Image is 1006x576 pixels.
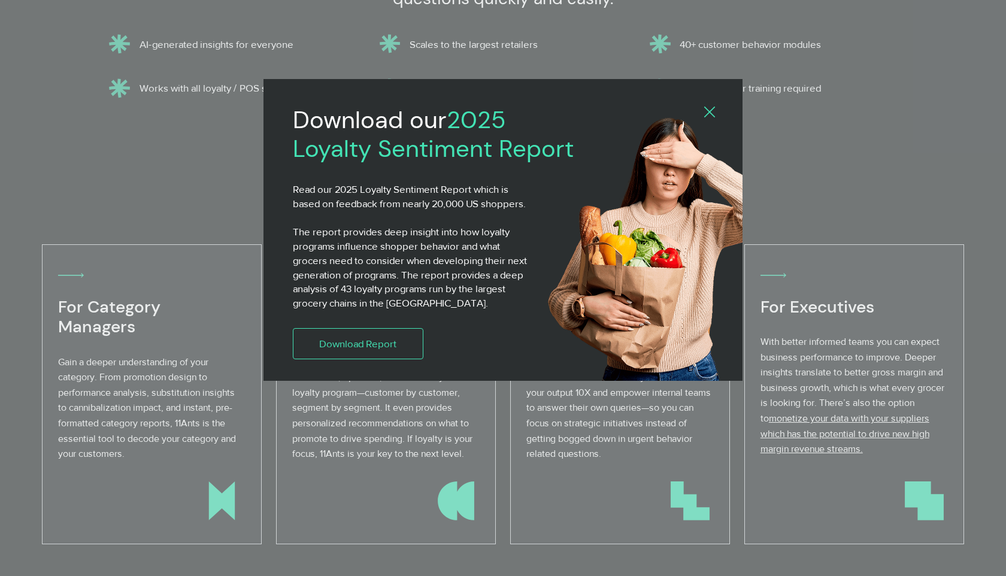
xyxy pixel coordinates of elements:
[544,113,781,394] img: 11ants shopper4.png
[293,225,532,310] p: The report provides deep insight into how loyalty programs influence shopper behavior and what gr...
[704,107,715,119] div: Back to site
[293,328,423,359] a: Download Report
[293,182,532,211] p: Read our 2025 Loyalty Sentiment Report which is based on feedback from nearly 20,000 US shoppers.
[319,336,396,351] span: Download Report
[293,104,447,135] span: Download our
[293,105,578,163] h2: 2025 Loyalty Sentiment Report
